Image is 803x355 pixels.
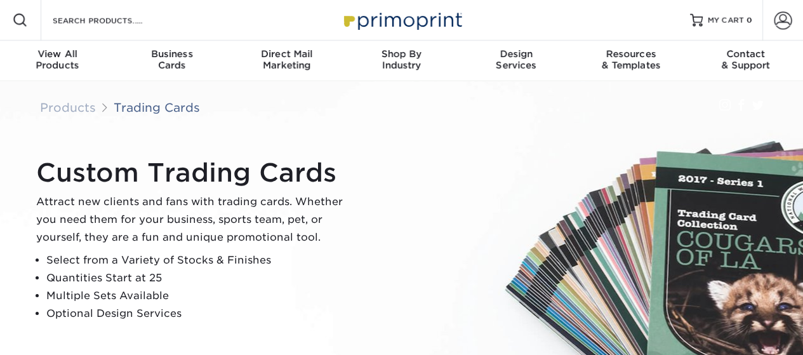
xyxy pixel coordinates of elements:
[36,193,354,246] p: Attract new clients and fans with trading cards. Whether you need them for your business, sports ...
[229,48,344,60] span: Direct Mail
[344,41,459,81] a: Shop ByIndustry
[229,41,344,81] a: Direct MailMarketing
[51,13,175,28] input: SEARCH PRODUCTS.....
[338,6,465,34] img: Primoprint
[574,41,689,81] a: Resources& Templates
[36,157,354,188] h1: Custom Trading Cards
[40,100,96,114] a: Products
[46,269,354,287] li: Quantities Start at 25
[747,16,752,25] span: 0
[688,48,803,71] div: & Support
[574,48,689,60] span: Resources
[114,100,200,114] a: Trading Cards
[115,41,230,81] a: BusinessCards
[344,48,459,60] span: Shop By
[688,48,803,60] span: Contact
[115,48,230,60] span: Business
[229,48,344,71] div: Marketing
[574,48,689,71] div: & Templates
[708,15,744,26] span: MY CART
[688,41,803,81] a: Contact& Support
[459,41,574,81] a: DesignServices
[46,287,354,305] li: Multiple Sets Available
[459,48,574,60] span: Design
[46,251,354,269] li: Select from a Variety of Stocks & Finishes
[344,48,459,71] div: Industry
[115,48,230,71] div: Cards
[46,305,354,323] li: Optional Design Services
[459,48,574,71] div: Services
